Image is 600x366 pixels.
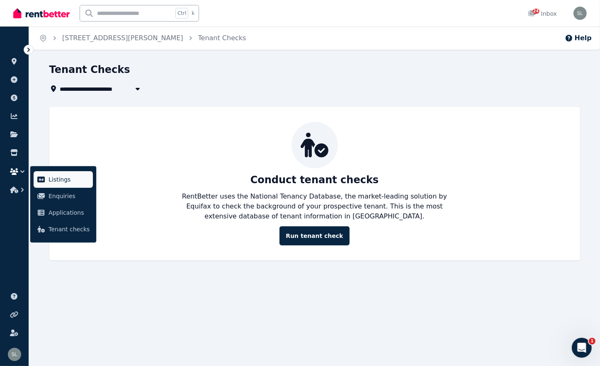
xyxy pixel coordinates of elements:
[34,204,93,221] a: Applications
[192,10,194,17] span: k
[49,208,90,218] span: Applications
[565,33,592,43] button: Help
[8,348,21,361] img: Sam Lee
[175,8,188,19] span: Ctrl
[250,173,379,187] p: Conduct tenant checks
[34,221,93,238] a: Tenant checks
[49,191,90,201] span: Enquiries
[49,224,90,234] span: Tenant checks
[62,34,183,42] a: [STREET_ADDRESS][PERSON_NAME]
[572,338,592,358] iframe: Intercom live chat
[533,9,539,14] span: 24
[589,338,595,344] span: 1
[49,175,90,184] span: Listings
[7,46,33,51] span: ORGANISE
[49,63,130,76] h1: Tenant Checks
[528,10,557,18] div: Inbox
[29,27,256,50] nav: Breadcrumb
[573,7,587,20] img: Sam Lee
[34,188,93,204] a: Enquiries
[13,7,70,19] img: RentBetter
[175,191,454,221] p: RentBetter uses the National Tenancy Database, the market-leading solution by Equifax to check th...
[198,34,246,42] a: Tenant Checks
[34,171,93,188] a: Listings
[279,226,349,245] a: Run tenant check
